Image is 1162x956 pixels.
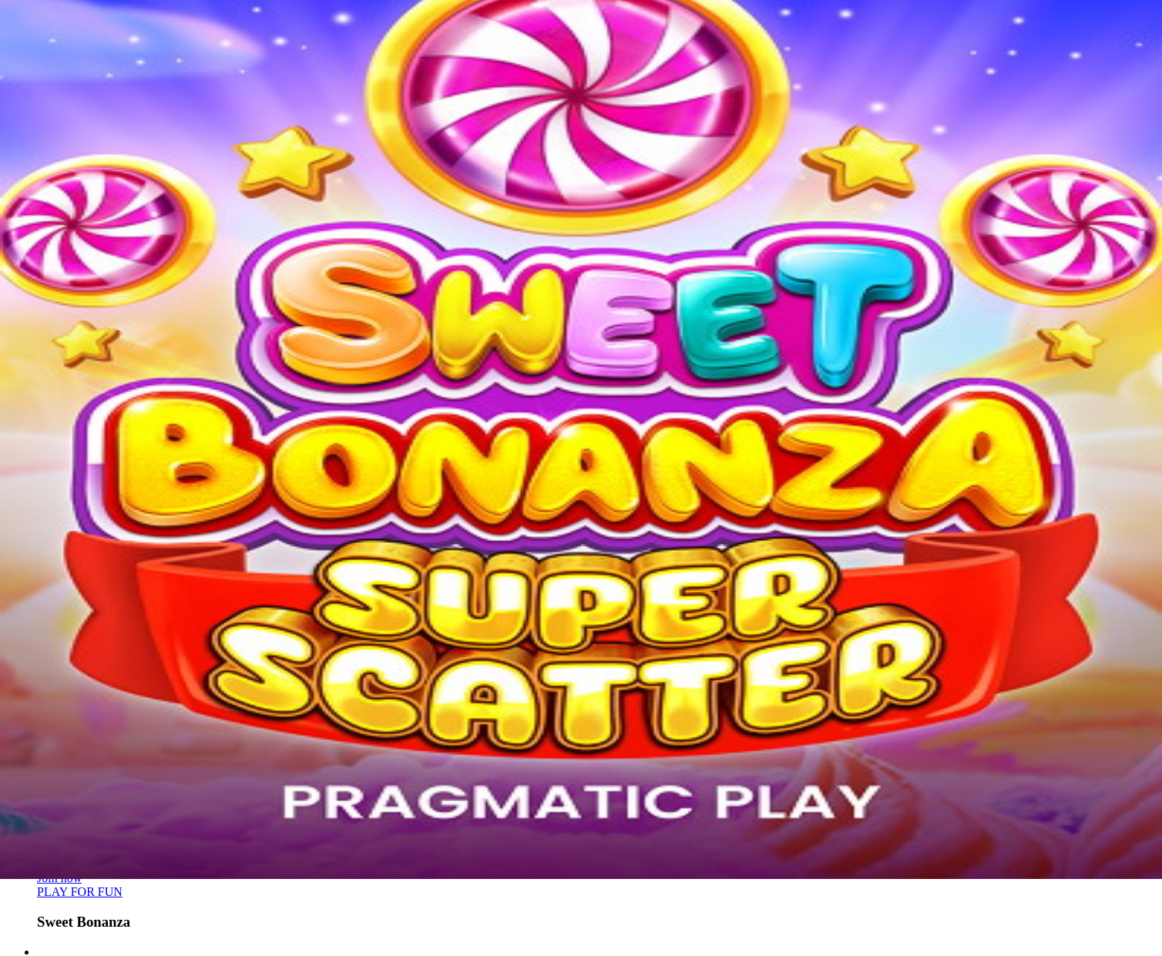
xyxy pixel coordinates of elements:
[37,914,130,930] font: Sweet Bonanza
[37,885,123,898] font: PLAY FOR FUN
[37,871,82,884] a: Sweet Bonanza
[37,871,82,884] font: Join now
[37,857,1156,931] article: Sweet Bonanza
[37,885,123,898] a: Sweet Bonanza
